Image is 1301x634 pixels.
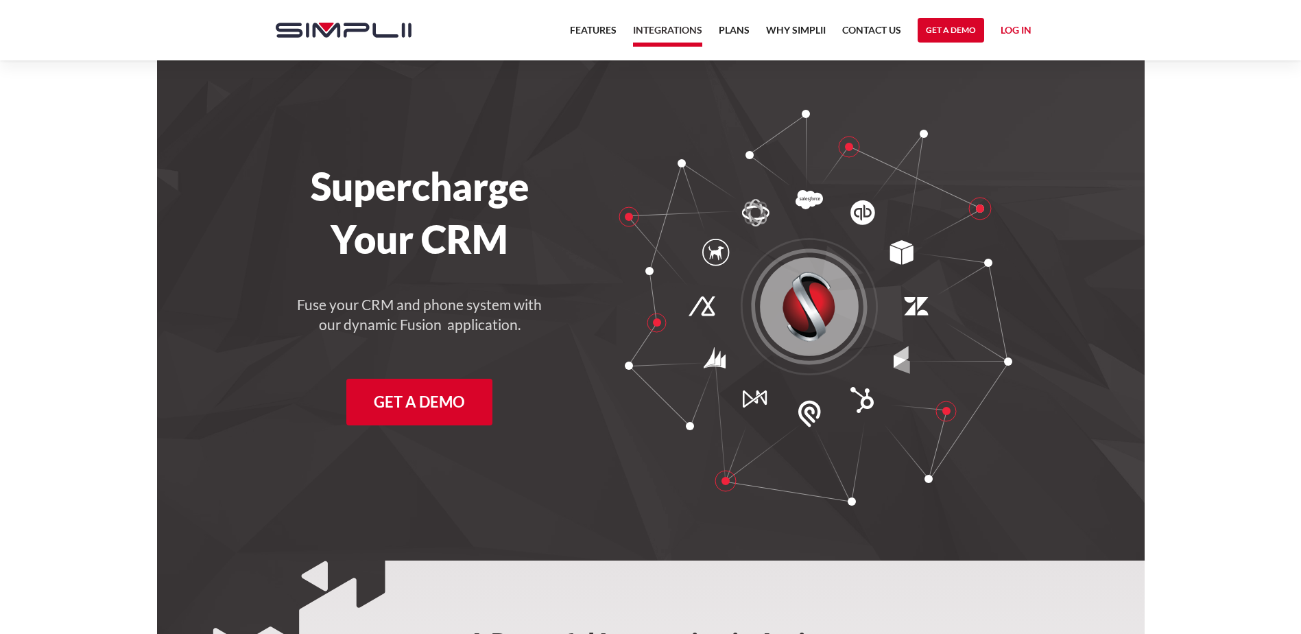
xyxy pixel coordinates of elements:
[842,22,901,47] a: Contact US
[262,216,578,262] h1: Your CRM
[918,18,984,43] a: Get a Demo
[719,22,750,47] a: Plans
[1001,22,1031,43] a: Log in
[262,163,578,209] h1: Supercharge
[570,22,617,47] a: Features
[766,22,826,47] a: Why Simplii
[276,23,411,38] img: Simplii
[296,295,543,335] h4: Fuse your CRM and phone system with our dynamic Fusion application.
[346,379,492,425] a: Get a Demo
[633,22,702,47] a: Integrations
